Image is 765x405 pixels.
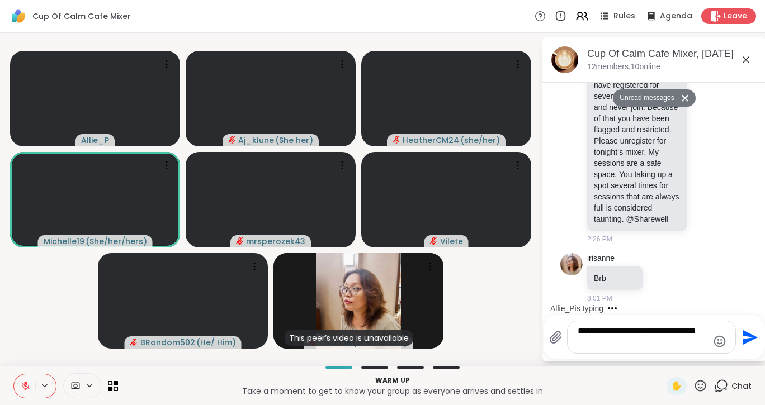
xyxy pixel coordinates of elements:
[713,335,726,348] button: Emoji picker
[550,303,603,314] div: Allie_P is typing
[660,11,692,22] span: Agenda
[587,61,660,73] p: 12 members, 10 online
[140,337,195,348] span: BRandom502
[275,135,313,146] span: ( She her )
[228,136,236,144] span: audio-muted
[460,135,500,146] span: ( she/her )
[613,11,635,22] span: Rules
[736,325,761,350] button: Send
[196,337,236,348] span: ( He/ Him )
[440,236,463,247] span: Vilete
[238,135,274,146] span: Aj_klune
[731,380,752,392] span: Chat
[81,135,109,146] span: Allie_P
[125,385,660,397] p: Take a moment to get to know your group as everyone arrives and settles in
[587,47,757,61] div: Cup Of Calm Cafe Mixer, [DATE]
[594,273,636,284] p: Brb
[587,253,615,264] a: irisanne
[44,236,84,247] span: Michelle19
[724,11,747,22] span: Leave
[393,136,400,144] span: audio-muted
[430,237,438,245] span: audio-muted
[613,89,677,107] button: Unread messages
[578,326,708,349] textarea: Type your message
[130,339,138,346] span: audio-muted
[246,236,305,247] span: mrsperozek43
[671,379,682,393] span: ✋
[32,11,131,22] span: Cup Of Calm Cafe Mixer
[9,7,28,26] img: ShareWell Logomark
[594,68,681,225] p: you have registered for several of my sessions and never join. Because of that you have been flag...
[587,234,612,244] span: 2:26 PM
[403,135,459,146] span: HeatherCM24
[285,330,413,346] div: This peer’s video is unavailable
[86,236,147,247] span: ( She/her/hers )
[587,293,612,303] span: 8:01 PM
[125,375,660,385] p: Warm up
[551,46,578,73] img: Cup Of Calm Cafe Mixer, Sep 07
[316,253,401,349] img: irisanne
[236,237,244,245] span: audio-muted
[560,253,583,275] img: https://sharewell-space-live.sfo3.digitaloceanspaces.com/user-generated/be849bdb-4731-4649-82cd-d...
